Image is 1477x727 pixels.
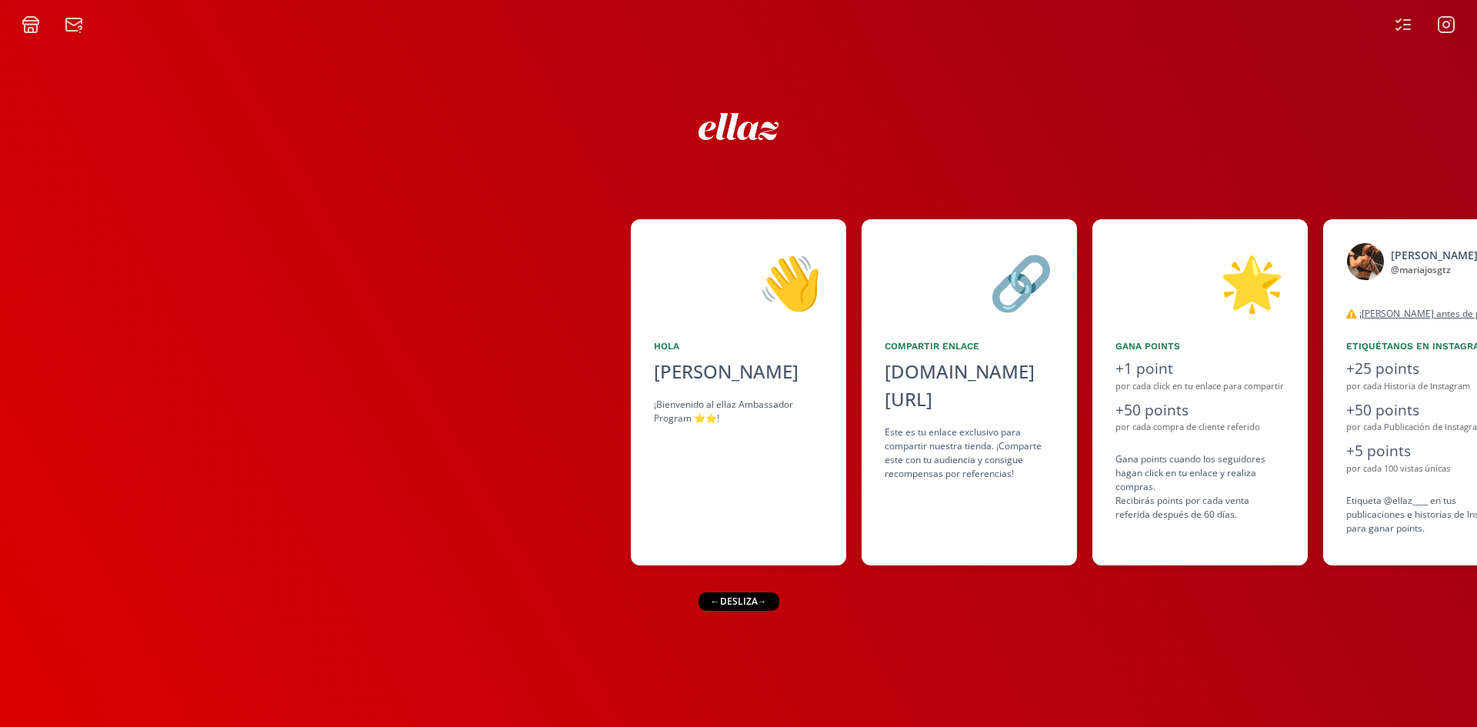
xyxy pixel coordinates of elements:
img: ew9eVGDHp6dD [698,113,779,140]
div: +50 points [1115,399,1285,422]
div: +1 point [1115,358,1285,380]
div: Compartir Enlace [885,339,1054,353]
div: ¡Bienvenido al ellaz Ambassador Program ⭐️⭐️! [654,398,823,425]
div: [DOMAIN_NAME][URL] [885,358,1054,413]
div: por cada compra de cliente referido [1115,421,1285,434]
img: 525050199_18512760718046805_4512899896718383322_n.jpg [1346,242,1385,281]
div: por cada click en tu enlace para compartir [1115,380,1285,393]
div: Gana points cuando los seguidores hagan click en tu enlace y realiza compras . Recibirás points p... [1115,452,1285,522]
div: Este es tu enlace exclusivo para compartir nuestra tienda. ¡Comparte este con tu audiencia y cons... [885,425,1054,481]
div: ← desliza → [698,592,779,611]
div: Gana points [1115,339,1285,353]
div: Hola [654,339,823,353]
div: 👋 [654,242,823,321]
div: 🌟 [1115,242,1285,321]
div: [PERSON_NAME] [654,358,823,385]
div: 🔗 [885,242,1054,321]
